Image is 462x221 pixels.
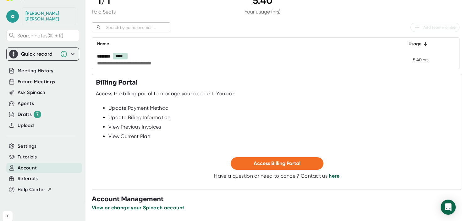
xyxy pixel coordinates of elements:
button: Future Meetings [18,78,55,86]
button: Settings [18,143,37,150]
div: Update Payment Method [108,105,458,111]
button: Drafts 7 [18,111,41,118]
div: Have a question or need to cancel? Contact us [214,173,339,179]
div: Name [97,40,392,48]
div: Open Intercom Messenger [441,200,456,215]
button: Tutorials [18,153,37,161]
h3: Account Management [92,195,462,204]
button: Help Center [18,186,52,193]
button: Account [18,164,37,172]
td: 5.40 hrs [397,50,433,69]
span: Access Billing Portal [254,160,300,166]
div: View Current Plan [108,133,458,140]
button: Agents [18,100,34,107]
div: View Previous Invoices [108,124,458,130]
div: Your usage (hrs) [245,9,280,15]
div: Update Billing Information [108,114,458,121]
span: View or change your Spinach account [92,205,184,211]
input: Search by name or email... [104,24,170,31]
div: Access the billing portal to manage your account. You can: [96,91,237,97]
div: Usage [402,40,428,48]
div: Ana Vega [25,11,73,22]
button: View or change your Spinach account [92,204,184,212]
button: Ask Spinach [18,89,46,96]
button: Add team member [410,23,459,32]
button: Upload [18,122,34,129]
span: Help Center [18,186,45,193]
div: Quick record [9,48,76,60]
button: Referrals [18,175,38,182]
div: 7 [34,111,41,118]
h3: Billing Portal [96,78,138,87]
span: Add team member [413,24,457,31]
a: here [329,173,339,179]
div: Quick record [21,51,57,57]
div: Drafts [18,111,41,118]
button: Meeting History [18,67,53,75]
span: Search notes (⌘ + K) [17,33,78,39]
button: Access Billing Portal [231,157,323,170]
div: Paid Seats [92,9,116,15]
span: a [6,10,19,23]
